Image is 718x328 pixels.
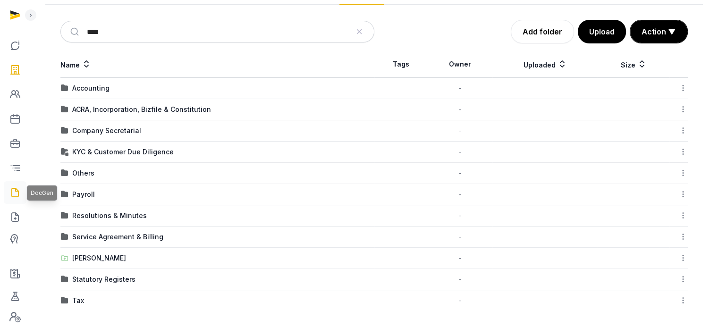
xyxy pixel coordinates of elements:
[598,51,669,78] th: Size
[61,276,68,283] img: folder.svg
[428,248,492,269] td: -
[511,20,574,43] a: Add folder
[61,254,68,262] img: folder-upload.svg
[72,105,211,114] div: ACRA, Incorporation, Bizfile & Constitution
[65,21,87,42] button: Submit
[72,211,147,220] div: Resolutions & Minutes
[61,148,68,156] img: folder-locked-icon.svg
[61,191,68,198] img: folder.svg
[72,147,174,157] div: KYC & Customer Due Diligence
[428,290,492,311] td: -
[72,190,95,199] div: Payroll
[72,84,110,93] div: Accounting
[60,51,374,78] th: Name
[348,21,370,42] button: Clear
[61,297,68,304] img: folder.svg
[72,232,163,242] div: Service Agreement & Billing
[72,296,84,305] div: Tax
[428,142,492,163] td: -
[61,84,68,92] img: folder.svg
[72,275,135,284] div: Statutory Registers
[61,212,68,219] img: folder.svg
[72,168,94,178] div: Others
[428,269,492,290] td: -
[61,169,68,177] img: folder.svg
[61,127,68,135] img: folder.svg
[428,227,492,248] td: -
[428,205,492,227] td: -
[72,253,126,263] div: [PERSON_NAME]
[374,51,428,78] th: Tags
[61,233,68,241] img: folder.svg
[428,120,492,142] td: -
[31,189,53,197] span: DocGen
[428,51,492,78] th: Owner
[428,184,492,205] td: -
[630,20,687,43] button: Action ▼
[72,126,141,135] div: Company Secretarial
[428,78,492,99] td: -
[578,20,626,43] button: Upload
[428,99,492,120] td: -
[61,106,68,113] img: folder.svg
[492,51,598,78] th: Uploaded
[428,163,492,184] td: -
